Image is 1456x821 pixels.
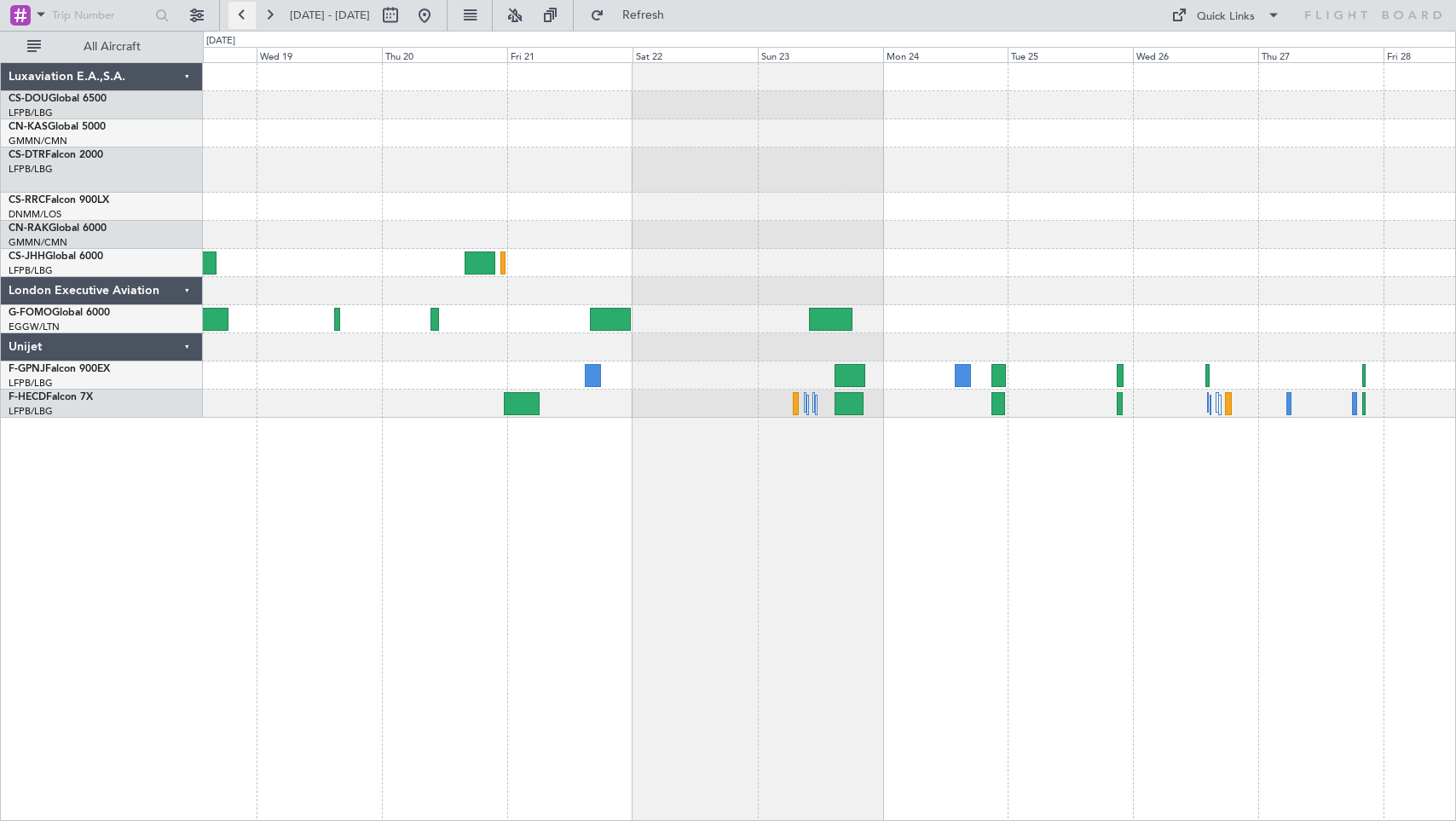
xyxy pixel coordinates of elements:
a: G-FOMOGlobal 6000 [9,308,110,318]
span: CS-RRC [9,195,45,205]
a: CN-RAKGlobal 6000 [9,223,107,234]
span: CS-JHH [9,252,45,262]
div: Mon 24 [883,47,1008,62]
a: CN-KASGlobal 5000 [9,122,106,132]
div: Thu 20 [382,47,507,62]
div: Quick Links [1197,9,1255,26]
a: EGGW/LTN [9,321,60,333]
div: Sun 23 [758,47,883,62]
a: GMMN/CMN [9,135,67,147]
span: Refresh [608,9,679,21]
div: Sat 22 [633,47,758,62]
span: CS-DOU [9,94,49,104]
span: All Aircraft [44,41,180,53]
span: CN-KAS [9,122,48,132]
a: CS-JHHGlobal 6000 [9,252,103,262]
div: Wed 26 [1133,47,1258,62]
a: LFPB/LBG [9,264,53,277]
span: F-GPNJ [9,364,45,374]
div: Thu 27 [1258,47,1384,62]
a: LFPB/LBG [9,377,53,390]
button: All Aircraft [19,33,185,61]
span: [DATE] - [DATE] [290,8,370,23]
a: GMMN/CMN [9,236,67,249]
div: Tue 25 [1008,47,1133,62]
a: LFPB/LBG [9,163,53,176]
span: F-HECD [9,392,46,402]
div: Wed 19 [257,47,382,62]
div: Fri 21 [507,47,633,62]
a: LFPB/LBG [9,405,53,418]
button: Quick Links [1163,2,1289,29]
a: LFPB/LBG [9,107,53,119]
a: DNMM/LOS [9,208,61,221]
a: F-GPNJFalcon 900EX [9,364,110,374]
div: [DATE] [206,34,235,49]
a: CS-DTRFalcon 2000 [9,150,103,160]
a: F-HECDFalcon 7X [9,392,93,402]
span: CN-RAK [9,223,49,234]
input: Trip Number [52,3,150,28]
button: Refresh [582,2,685,29]
a: CS-DOUGlobal 6500 [9,94,107,104]
a: CS-RRCFalcon 900LX [9,195,109,205]
span: G-FOMO [9,308,52,318]
span: CS-DTR [9,150,45,160]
